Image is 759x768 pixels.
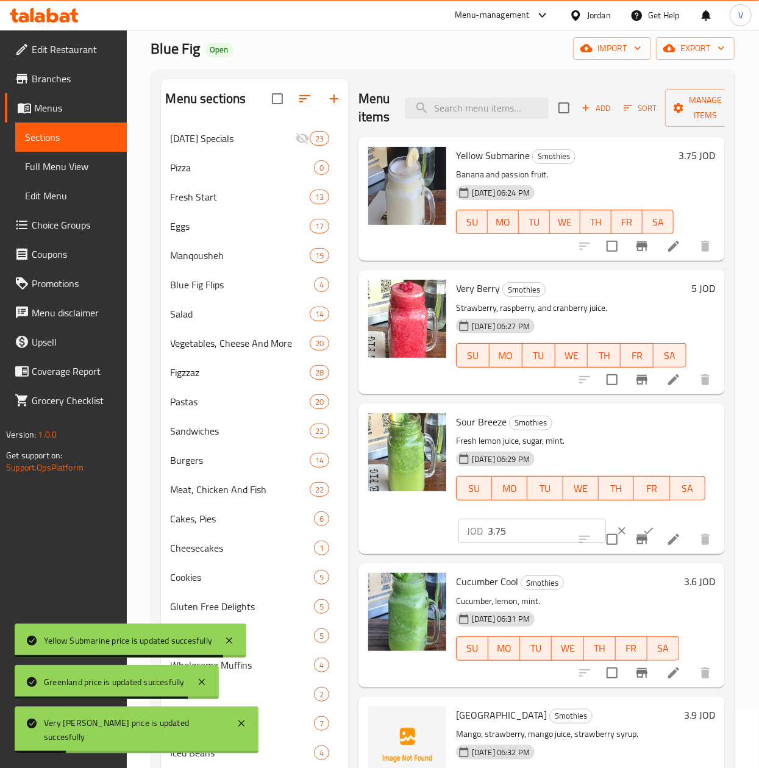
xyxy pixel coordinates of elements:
span: import [583,41,641,56]
div: Cookies [171,570,314,585]
div: items [314,599,329,614]
div: Jordan [587,9,611,22]
span: Select to update [599,660,625,686]
a: Menus [5,93,127,123]
div: Fresh Start [171,190,310,204]
div: items [310,365,329,380]
span: Menu disclaimer [32,305,117,320]
div: items [314,277,329,292]
input: Please enter price [488,519,606,543]
span: Meat, Chicken And Fish [171,482,310,497]
input: search [405,98,549,119]
div: Open [205,43,233,57]
button: SA [654,343,686,368]
div: items [314,628,329,643]
span: Edit Menu [25,188,117,203]
a: Edit menu item [666,666,681,680]
div: Yellow Submarine price is updated succesfully [44,634,212,647]
div: Manqousheh [171,248,310,263]
span: Promotions [32,276,117,291]
span: Sort [624,101,657,115]
button: MO [488,210,519,234]
span: 20 [310,338,329,349]
div: Salad [171,307,310,321]
span: [GEOGRAPHIC_DATA] [456,706,547,724]
button: SA [643,210,674,234]
span: SU [461,213,483,231]
span: Yellow Submarine [456,146,530,165]
button: TU [522,343,555,368]
div: items [310,482,329,497]
a: Edit Restaurant [5,35,127,64]
span: WE [555,213,576,231]
div: Whole Cakes5 [161,621,349,650]
button: SA [670,476,705,500]
button: MO [490,343,522,368]
span: WE [560,347,583,364]
button: Branch-specific-item [627,365,657,394]
button: WE [563,476,599,500]
button: WE [550,210,581,234]
button: TH [580,210,611,234]
span: SU [461,639,483,657]
div: Cakes, Pies6 [161,504,349,533]
span: 14 [310,308,329,320]
button: delete [691,525,720,554]
div: Vegetables, Cheese And More [171,336,310,350]
div: Vegetables, Cheese And More20 [161,329,349,358]
span: Cucumber Cool [456,572,518,591]
span: Sandwiches [171,424,310,438]
span: Gluten Free Delights [171,599,314,614]
span: Very Berry [456,279,500,297]
div: items [310,307,329,321]
button: ok [635,517,662,544]
div: Eggs17 [161,212,349,241]
span: Hot Beans [171,687,314,702]
div: Pastas [171,394,310,409]
div: Wholesome Muffins4 [161,650,349,680]
div: items [310,248,329,263]
button: SU [456,343,490,368]
button: FR [634,476,669,500]
span: 4 [315,279,329,291]
div: [DATE] Specials23 [161,124,349,153]
div: Pizza0 [161,153,349,182]
div: items [310,424,329,438]
span: 28 [310,367,329,379]
span: Smothies [503,283,545,297]
div: items [310,453,329,468]
span: [DATE] Specials [171,131,295,146]
span: 22 [310,484,329,496]
h6: 5 JOD [691,280,715,297]
div: Cheesecakes1 [161,533,349,563]
div: Figzzaz28 [161,358,349,387]
button: TH [599,476,634,500]
button: export [656,37,735,60]
span: Smothies [533,149,575,163]
span: 7 [315,718,329,730]
span: [DATE] 06:31 PM [467,613,535,625]
span: 22 [310,425,329,437]
span: FR [616,213,638,231]
div: Ramadan Specials [171,131,295,146]
div: items [314,658,329,672]
span: Cheesecakes [171,541,314,555]
span: Smothies [510,416,552,430]
button: SU [456,210,488,234]
button: TH [584,636,616,661]
div: Smothies [521,575,564,590]
button: Add section [319,84,349,113]
h6: 3.6 JOD [684,573,715,590]
h6: 3.75 JOD [679,147,715,164]
span: export [666,41,725,56]
h2: Menu sections [166,90,246,108]
button: delete [691,365,720,394]
p: Fresh lemon juice, sugar, mint. [456,433,705,449]
span: Blue Fig Flips [171,277,314,292]
div: Fresh Start13 [161,182,349,212]
span: Burgers [171,453,310,468]
span: TH [593,347,616,364]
